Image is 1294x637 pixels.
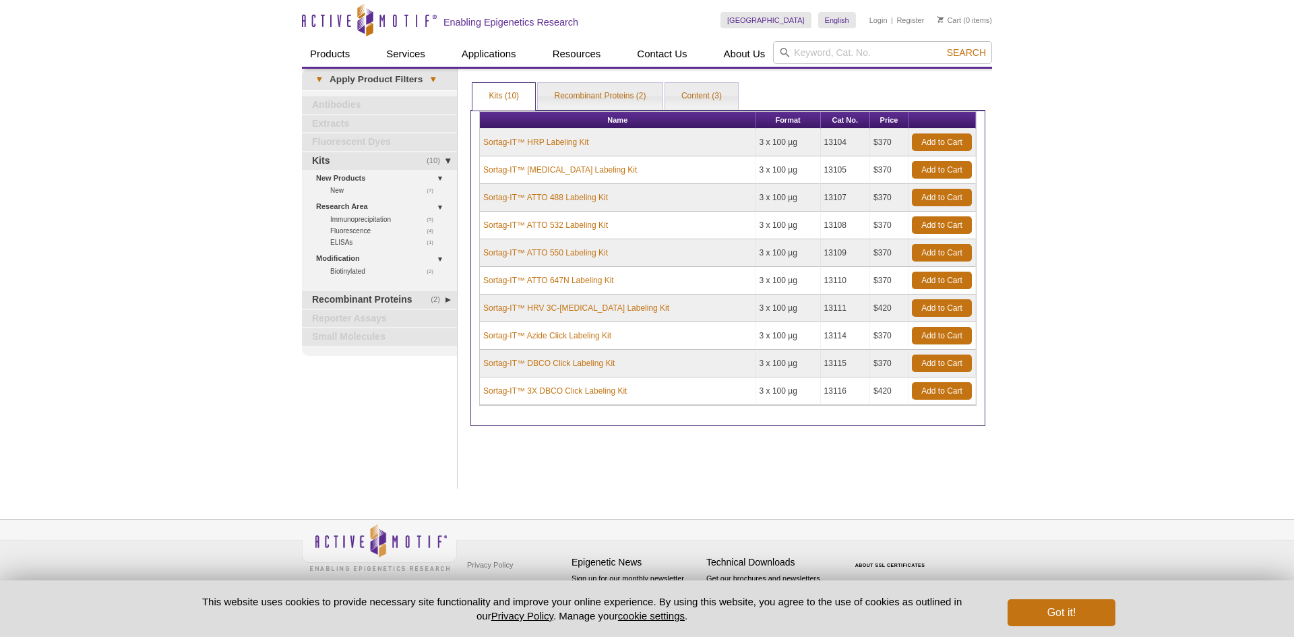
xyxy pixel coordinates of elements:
[870,295,908,322] td: $420
[302,520,457,574] img: Active Motif,
[912,189,972,206] a: Add to Cart
[330,266,441,277] a: (2)Biotinylated
[464,555,516,575] a: Privacy Policy
[302,69,457,90] a: ▾Apply Product Filters▾
[912,244,972,262] a: Add to Cart
[472,83,535,110] a: Kits (10)
[912,355,972,372] a: Add to Cart
[937,16,961,25] a: Cart
[330,237,441,248] a: (1)ELISAs
[179,595,985,623] p: This website uses cookies to provide necessary site functionality and improve your online experie...
[302,152,457,170] a: (10)Kits
[818,12,856,28] a: English
[821,295,870,322] td: 13111
[330,214,441,225] a: (5)Immunoprecipitation
[821,156,870,184] td: 13105
[870,112,908,129] th: Price
[464,575,534,595] a: Terms & Conditions
[821,129,870,156] td: 13104
[483,219,608,231] a: Sortag-IT™ ATTO 532 Labeling Kit
[855,563,925,568] a: ABOUT SSL CERTIFICATES
[427,237,441,248] span: (1)
[891,12,893,28] li: |
[756,377,821,405] td: 3 x 100 µg
[302,133,457,151] a: Fluorescent Dyes
[572,557,700,568] h4: Epigenetic News
[821,184,870,212] td: 13107
[431,291,448,309] span: (2)
[716,41,774,67] a: About Us
[912,327,972,344] a: Add to Cart
[302,41,358,67] a: Products
[454,41,524,67] a: Applications
[538,83,662,110] a: Recombinant Proteins (2)
[427,152,448,170] span: (10)
[618,610,685,621] button: cookie settings
[870,350,908,377] td: $370
[302,310,457,328] a: Reporter Assays
[870,129,908,156] td: $370
[912,161,972,179] a: Add to Cart
[912,272,972,289] a: Add to Cart
[756,267,821,295] td: 3 x 100 µg
[706,573,834,607] p: Get our brochures and newsletters, or request them by mail.
[483,330,611,342] a: Sortag-IT™ Azide Click Labeling Kit
[821,322,870,350] td: 13114
[943,47,990,59] button: Search
[869,16,888,25] a: Login
[756,212,821,239] td: 3 x 100 µg
[821,377,870,405] td: 13116
[302,115,457,133] a: Extracts
[756,322,821,350] td: 3 x 100 µg
[1008,599,1115,626] button: Got it!
[378,41,433,67] a: Services
[483,302,669,314] a: Sortag-IT™ HRV 3C-[MEDICAL_DATA] Labeling Kit
[756,112,821,129] th: Format
[302,328,457,346] a: Small Molecules
[912,216,972,234] a: Add to Cart
[427,214,441,225] span: (5)
[483,274,614,286] a: Sortag-IT™ ATTO 647N Labeling Kit
[316,251,449,266] a: Modification
[870,322,908,350] td: $370
[896,16,924,25] a: Register
[427,225,441,237] span: (4)
[665,83,738,110] a: Content (3)
[937,12,992,28] li: (0 items)
[480,112,756,129] th: Name
[756,295,821,322] td: 3 x 100 µg
[841,543,942,573] table: Click to Verify - This site chose Symantec SSL for secure e-commerce and confidential communicati...
[912,382,972,400] a: Add to Cart
[427,185,441,196] span: (7)
[302,291,457,309] a: (2)Recombinant Proteins
[870,184,908,212] td: $370
[870,377,908,405] td: $420
[572,573,700,619] p: Sign up for our monthly newsletter highlighting recent publications in the field of epigenetics.
[870,239,908,267] td: $370
[423,73,443,86] span: ▾
[870,267,908,295] td: $370
[912,299,972,317] a: Add to Cart
[756,239,821,267] td: 3 x 100 µg
[821,350,870,377] td: 13115
[302,96,457,114] a: Antibodies
[756,350,821,377] td: 3 x 100 µg
[870,212,908,239] td: $370
[756,184,821,212] td: 3 x 100 µg
[316,171,449,185] a: New Products
[720,12,811,28] a: [GEOGRAPHIC_DATA]
[483,385,627,397] a: Sortag-IT™ 3X DBCO Click Labeling Kit
[821,212,870,239] td: 13108
[545,41,609,67] a: Resources
[483,191,608,204] a: Sortag-IT™ ATTO 488 Labeling Kit
[870,156,908,184] td: $370
[330,185,441,196] a: (7)New
[427,266,441,277] span: (2)
[316,200,449,214] a: Research Area
[947,47,986,58] span: Search
[937,16,944,23] img: Your Cart
[330,225,441,237] a: (4)Fluorescence
[483,136,589,148] a: Sortag-IT™ HRP Labeling Kit
[629,41,695,67] a: Contact Us
[706,557,834,568] h4: Technical Downloads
